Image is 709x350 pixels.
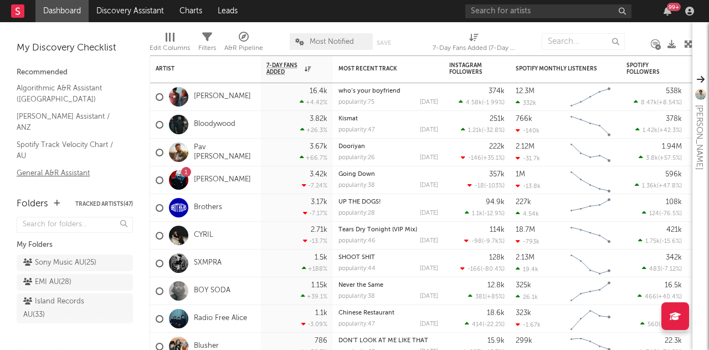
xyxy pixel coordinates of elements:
div: popularity: 44 [338,266,376,272]
svg: Chart title [566,250,615,277]
div: Edit Columns [150,42,190,55]
div: ( ) [638,237,682,245]
div: -13.7 % [303,237,327,245]
div: 128k [489,254,505,261]
div: 16.4k [310,88,327,95]
div: 7-Day Fans Added (7-Day Fans Added) [433,28,516,60]
span: 124 [649,211,659,217]
div: popularity: 26 [338,155,375,161]
div: Folders [17,197,48,211]
div: popularity: 47 [338,321,375,327]
div: Filters [198,28,216,60]
div: [DATE] [420,127,438,133]
span: 414 [472,322,482,328]
div: ( ) [642,265,682,272]
span: +8.54 % [659,100,680,106]
div: 357k [489,171,505,178]
div: ( ) [461,154,505,161]
span: 1.75k [645,239,660,245]
div: 1.94M [662,143,682,150]
div: Island Records AU ( 33 ) [23,295,101,322]
div: My Folders [17,239,133,252]
div: 323k [516,310,531,317]
div: 222k [489,143,505,150]
svg: Chart title [566,277,615,305]
div: UP THE DOGS! [338,199,438,205]
span: 483 [649,266,660,272]
span: -1.99 % [484,100,503,106]
span: -76.5 % [661,211,680,217]
div: [DATE] [420,99,438,105]
div: 378k [666,115,682,123]
a: General A&R Assistant ([GEOGRAPHIC_DATA]) [17,167,122,190]
span: +21.5 % [660,322,680,328]
div: +4.42 % [300,99,327,106]
div: A&R Pipeline [224,28,263,60]
span: +47.8 % [659,183,680,189]
span: 7-Day Fans Added [266,62,302,75]
div: ( ) [464,237,505,245]
div: 2.71k [311,226,327,234]
div: popularity: 47 [338,127,375,133]
button: 99+ [664,7,671,16]
svg: Chart title [566,83,615,111]
div: [PERSON_NAME] [692,105,706,170]
div: ( ) [642,210,682,217]
span: -9.7k % [484,239,503,245]
div: 18.6k [487,310,505,317]
a: [PERSON_NAME] Assistant / ANZ [17,110,122,133]
div: ( ) [634,99,682,106]
div: 3.82k [310,115,327,123]
div: DON’T LOOK AT ME LIKE THAT [338,338,438,344]
a: Kismat [338,116,358,122]
div: 342k [666,254,682,261]
span: 560 [648,322,659,328]
div: [DATE] [420,182,438,189]
input: Search for folders... [17,217,133,233]
a: SXMPRA [194,258,222,268]
div: 596k [665,171,682,178]
svg: Chart title [566,222,615,250]
div: [DATE] [420,210,438,216]
span: 1.21k [468,128,482,134]
a: Tears Dry Tonight (VIP Mix) [338,227,417,233]
div: 1M [516,171,525,178]
div: 22.3k [665,337,682,344]
div: [DATE] [420,321,438,327]
a: DON’T LOOK AT ME LIKE THAT [338,338,428,344]
span: -22.2 % [484,322,503,328]
div: -1.67k [516,321,541,328]
div: ( ) [460,265,505,272]
div: 786 [315,337,327,344]
div: ( ) [468,293,505,300]
div: ( ) [459,99,505,106]
div: 2.13M [516,254,535,261]
div: -3.09 % [301,321,327,328]
span: -15.6 % [661,239,680,245]
a: who’s your boyfriend [338,88,400,94]
a: Never the Same [338,282,383,288]
div: who’s your boyfriend [338,88,438,94]
div: 7-Day Fans Added (7-Day Fans Added) [433,42,516,55]
div: 332k [516,99,536,106]
div: SHOOT SHIT [338,255,438,261]
div: Tears Dry Tonight (VIP Mix) [338,227,438,233]
a: Algorithmic A&R Assistant ([GEOGRAPHIC_DATA]) [17,82,122,105]
span: -103 % [486,183,503,189]
div: 108k [666,199,682,206]
div: 94.9k [486,199,505,206]
div: Most Recent Track [338,65,422,72]
a: [PERSON_NAME] [194,92,251,102]
div: 325k [516,282,531,289]
div: My Discovery Checklist [17,42,133,55]
div: Dooriyan [338,144,438,150]
input: Search... [542,33,625,50]
a: Island Records AU(33) [17,293,133,323]
div: ( ) [467,182,505,189]
div: ( ) [635,182,682,189]
div: 16.5k [665,282,682,289]
a: Spotify Track Velocity Chart / AU [17,139,122,161]
div: Never the Same [338,282,438,288]
svg: Chart title [566,139,615,166]
div: -7.24 % [302,182,327,189]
